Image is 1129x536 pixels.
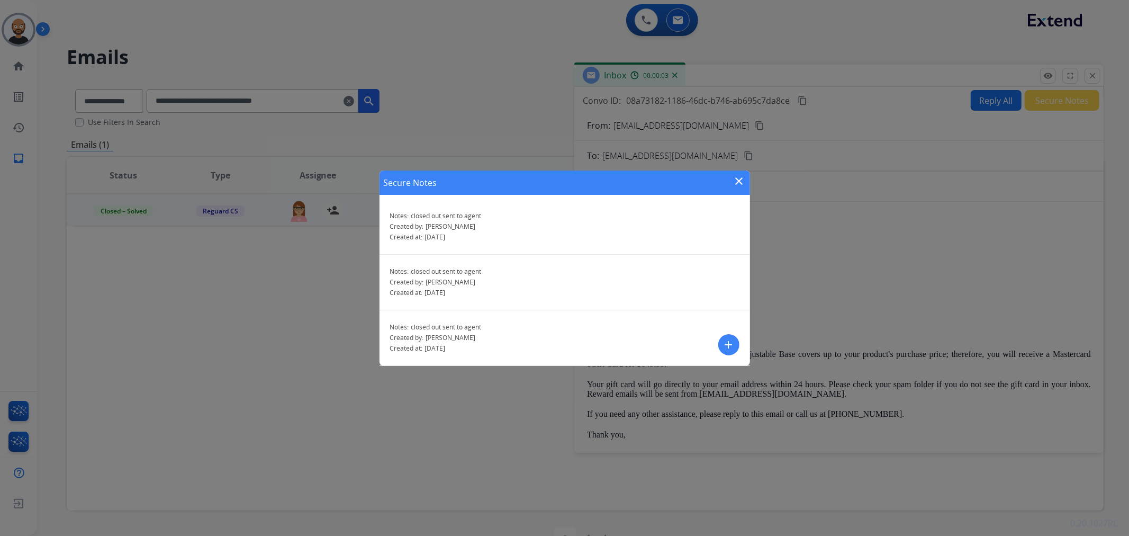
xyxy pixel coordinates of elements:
span: Created at: [390,233,423,242]
span: [PERSON_NAME] [426,278,476,287]
span: Created at: [390,288,423,297]
span: Created by: [390,278,424,287]
span: [PERSON_NAME] [426,333,476,342]
mat-icon: add [722,338,735,351]
h1: Secure Notes [384,176,437,189]
span: Created by: [390,333,424,342]
span: Created by: [390,222,424,231]
span: Notes: [390,267,409,276]
p: 0.20.1027RC [1070,517,1118,530]
span: [PERSON_NAME] [426,222,476,231]
mat-icon: close [733,175,746,187]
span: closed out sent to agent [411,323,482,332]
span: closed out sent to agent [411,267,482,276]
span: Notes: [390,323,409,332]
span: Notes: [390,211,409,220]
span: Created at: [390,344,423,353]
span: [DATE] [425,233,446,242]
span: [DATE] [425,288,446,297]
span: [DATE] [425,344,446,353]
span: closed out sent to agent [411,211,482,220]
